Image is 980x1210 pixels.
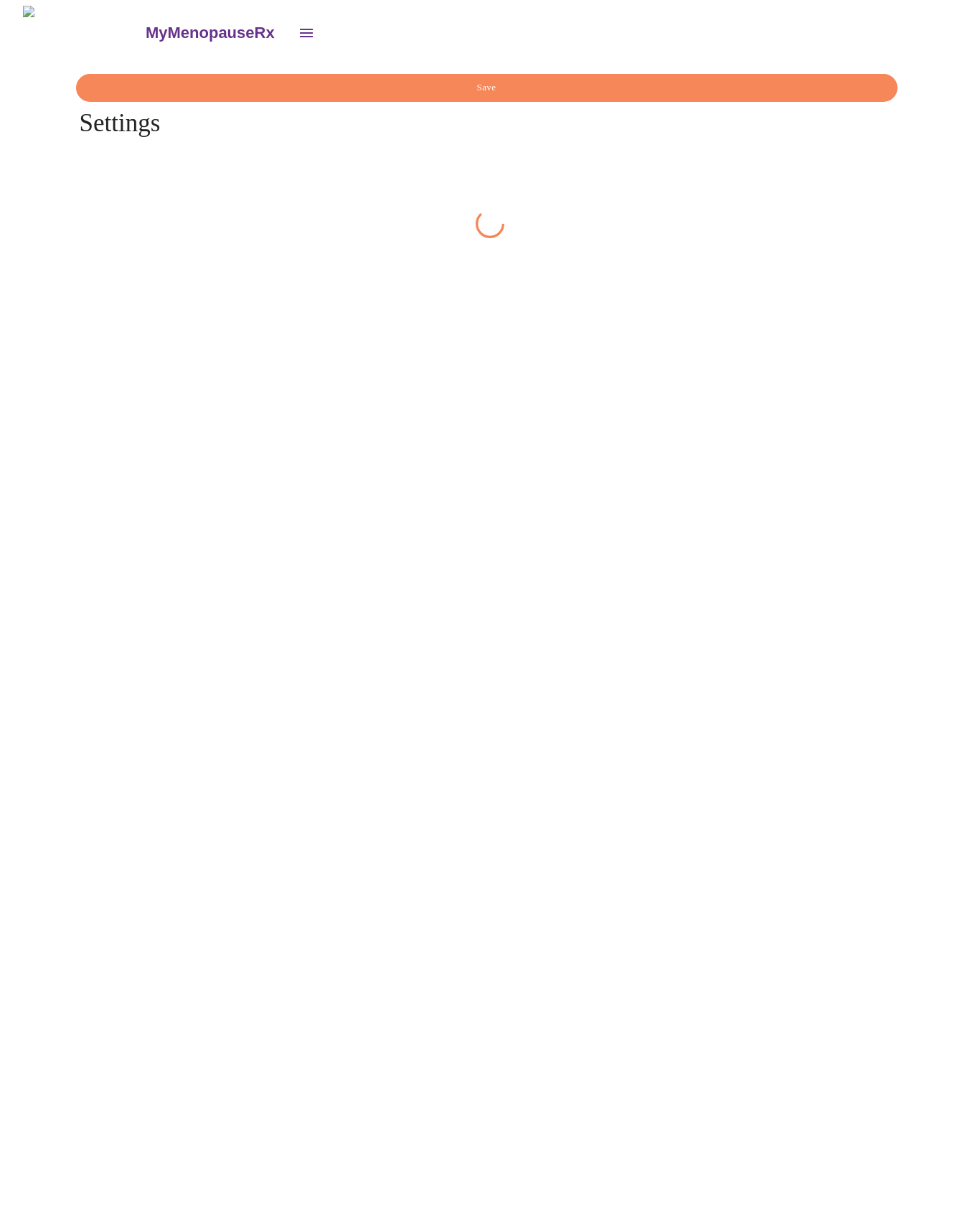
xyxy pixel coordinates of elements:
[289,16,324,50] button: open drawer
[80,74,901,138] h4: Settings
[76,74,897,102] button: Save
[143,8,288,58] a: MyMenopauseRx
[146,24,275,42] h3: MyMenopauseRx
[23,6,143,60] img: MyMenopauseRx Logo
[93,80,881,96] span: Save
